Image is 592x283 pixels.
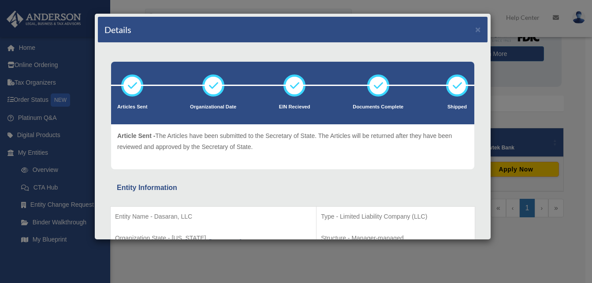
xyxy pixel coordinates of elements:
[117,103,147,112] p: Articles Sent
[321,233,470,244] p: Structure - Manager-managed
[115,233,312,244] p: Organization State - [US_STATE]
[104,23,131,36] h4: Details
[117,130,468,152] p: The Articles have been submitted to the Secretary of State. The Articles will be returned after t...
[117,182,469,194] div: Entity Information
[353,103,403,112] p: Documents Complete
[446,103,468,112] p: Shipped
[279,103,310,112] p: EIN Recieved
[475,25,481,34] button: ×
[321,211,470,222] p: Type - Limited Liability Company (LLC)
[117,132,155,139] span: Article Sent -
[190,103,236,112] p: Organizational Date
[115,211,312,222] p: Entity Name - Dasaran, LLC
